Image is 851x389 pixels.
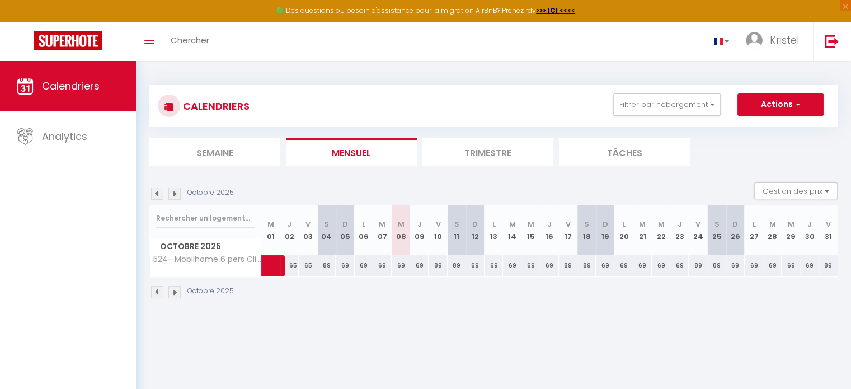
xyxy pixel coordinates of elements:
abbr: L [622,219,626,229]
div: 69 [466,255,485,276]
h3: CALENDRIERS [180,93,250,119]
span: Kristel [770,33,799,47]
th: 26 [726,205,745,255]
th: 15 [521,205,540,255]
th: 17 [559,205,577,255]
abbr: S [584,219,589,229]
abbr: V [435,219,440,229]
th: 23 [670,205,689,255]
abbr: M [788,219,794,229]
abbr: J [678,219,682,229]
abbr: L [362,219,365,229]
abbr: L [752,219,755,229]
li: Mensuel [286,138,417,166]
li: Trimestre [422,138,553,166]
abbr: M [769,219,776,229]
div: 89 [559,255,577,276]
abbr: V [566,219,571,229]
abbr: D [732,219,738,229]
abbr: J [287,219,291,229]
li: Tâches [559,138,690,166]
th: 27 [745,205,763,255]
div: 69 [355,255,373,276]
abbr: L [492,219,496,229]
span: Octobre 2025 [150,238,261,255]
th: 20 [614,205,633,255]
th: 24 [689,205,707,255]
th: 22 [652,205,670,255]
th: 11 [448,205,466,255]
abbr: S [324,219,329,229]
div: 69 [540,255,559,276]
th: 30 [800,205,819,255]
abbr: J [547,219,552,229]
li: Semaine [149,138,280,166]
div: 69 [670,255,689,276]
span: Chercher [171,34,209,46]
div: 69 [392,255,410,276]
div: 89 [577,255,596,276]
abbr: V [695,219,700,229]
abbr: M [639,219,646,229]
a: ... Kristel [737,22,813,61]
th: 04 [317,205,336,255]
div: 69 [745,255,763,276]
div: 69 [410,255,429,276]
th: 19 [596,205,614,255]
p: Octobre 2025 [187,286,234,297]
th: 03 [299,205,317,255]
abbr: M [379,219,385,229]
input: Rechercher un logement... [156,208,255,228]
th: 09 [410,205,429,255]
th: 28 [763,205,782,255]
th: 18 [577,205,596,255]
th: 05 [336,205,354,255]
abbr: D [472,219,478,229]
abbr: M [267,219,274,229]
div: 69 [633,255,652,276]
th: 13 [485,205,503,255]
abbr: J [807,219,812,229]
abbr: S [454,219,459,229]
div: 69 [800,255,819,276]
button: Gestion des prix [754,182,838,199]
th: 01 [262,205,280,255]
div: 89 [448,255,466,276]
div: 69 [503,255,521,276]
abbr: D [342,219,348,229]
th: 02 [280,205,299,255]
img: Super Booking [34,31,102,50]
th: 08 [392,205,410,255]
th: 12 [466,205,485,255]
abbr: D [603,219,608,229]
abbr: J [417,219,422,229]
div: 69 [782,255,800,276]
abbr: V [305,219,311,229]
button: Actions [737,93,824,116]
div: 69 [596,255,614,276]
img: logout [825,34,839,48]
th: 07 [373,205,392,255]
abbr: M [398,219,405,229]
abbr: M [528,219,534,229]
th: 10 [429,205,447,255]
th: 14 [503,205,521,255]
a: Chercher [162,22,218,61]
div: 69 [485,255,503,276]
div: 89 [689,255,707,276]
div: 69 [336,255,354,276]
th: 25 [707,205,726,255]
div: 69 [726,255,745,276]
span: 524- Mobilhome 6 pers Climatisé [152,255,264,264]
th: 16 [540,205,559,255]
th: 21 [633,205,652,255]
div: 89 [429,255,447,276]
div: 69 [652,255,670,276]
a: >>> ICI <<<< [536,6,575,15]
abbr: M [657,219,664,229]
div: 89 [317,255,336,276]
div: 69 [763,255,782,276]
button: Filtrer par hébergement [613,93,721,116]
div: 69 [373,255,392,276]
